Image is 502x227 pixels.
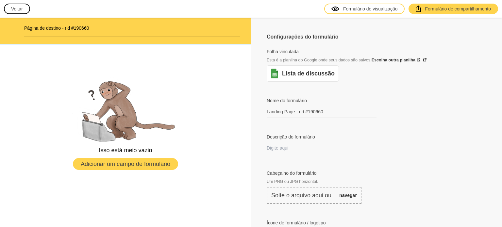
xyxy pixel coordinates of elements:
[99,147,152,154] font: Isso está meio vazio
[267,98,307,103] font: Nome do formulário
[73,158,178,170] button: Adicionar um campo de formulário
[267,49,299,54] font: Folha vinculada
[384,99,502,112] font: O primeiro pedaço de texto exibido ao usuário quando ele vê seu formulário.
[409,4,498,14] a: Formulário de compartilhamento
[282,70,335,77] a: Lista de discussão
[267,220,326,225] font: Ícone de formulário / logotipo
[425,6,491,11] font: Formulário de compartilhamento
[267,58,372,62] font: Esta é a planilha do Google onde seus dados são salvos.
[324,4,405,14] a: Formulário de visualização
[11,6,23,11] font: Voltar
[81,161,170,167] font: Adicionar um campo de formulário
[339,193,357,198] font: navegar
[267,106,376,118] input: Qual é o nome do formulário?
[267,34,339,40] font: Configurações do formulário
[24,25,89,31] font: Página de destino - rid #190660
[384,135,494,148] font: Use esta propriedade para exibir uma breve descrição que o usuário deve ler ao preencher o formul...
[343,6,398,11] font: Formulário de visualização
[267,179,318,184] font: Um PNG ou JPG horizontal.
[4,4,30,14] button: Voltar
[267,170,317,176] font: Cabeçalho do formulário
[267,134,315,139] font: Descrição do formulário
[67,76,184,142] img: empty.png
[384,171,491,192] font: Use esta propriedade para definir uma imagem de cabeçalho que será exibida na parte superior do s...
[372,58,415,62] font: Escolha outra planilha
[267,142,376,154] input: Digite aqui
